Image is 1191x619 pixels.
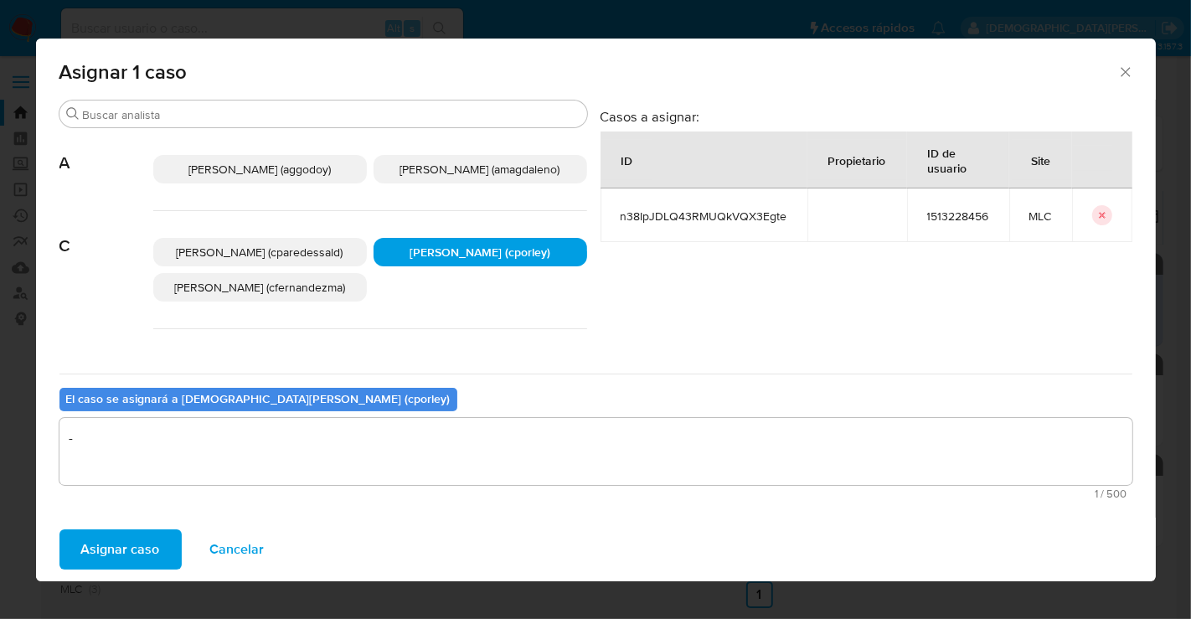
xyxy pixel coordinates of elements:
[153,273,367,302] div: [PERSON_NAME] (cfernandezma)
[1012,140,1071,180] div: Site
[59,128,153,173] span: A
[621,209,787,224] span: n38IpJDLQ43RMUQkVQX3Egte
[66,390,451,407] b: El caso se asignará a [DEMOGRAPHIC_DATA][PERSON_NAME] (cporley)
[374,238,587,266] div: [PERSON_NAME] (cporley)
[36,39,1156,581] div: assign-modal
[374,155,587,183] div: [PERSON_NAME] (amagdaleno)
[59,62,1118,82] span: Asignar 1 caso
[64,488,1127,499] span: Máximo 500 caracteres
[400,161,560,178] span: [PERSON_NAME] (amagdaleno)
[81,531,160,568] span: Asignar caso
[83,107,580,122] input: Buscar analista
[908,132,1008,188] div: ID de usuario
[59,529,182,570] button: Asignar caso
[59,418,1132,485] textarea: -
[66,107,80,121] button: Buscar
[601,140,653,180] div: ID
[177,244,343,260] span: [PERSON_NAME] (cparedessald)
[601,108,1132,125] h3: Casos a asignar:
[59,211,153,256] span: C
[410,244,550,260] span: [PERSON_NAME] (cporley)
[1092,205,1112,225] button: icon-button
[174,279,345,296] span: [PERSON_NAME] (cfernandezma)
[210,531,265,568] span: Cancelar
[927,209,989,224] span: 1513228456
[1029,209,1052,224] span: MLC
[153,155,367,183] div: [PERSON_NAME] (aggodoy)
[808,140,906,180] div: Propietario
[188,529,286,570] button: Cancelar
[1117,64,1132,79] button: Cerrar ventana
[59,329,153,374] span: N
[153,238,367,266] div: [PERSON_NAME] (cparedessald)
[188,161,331,178] span: [PERSON_NAME] (aggodoy)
